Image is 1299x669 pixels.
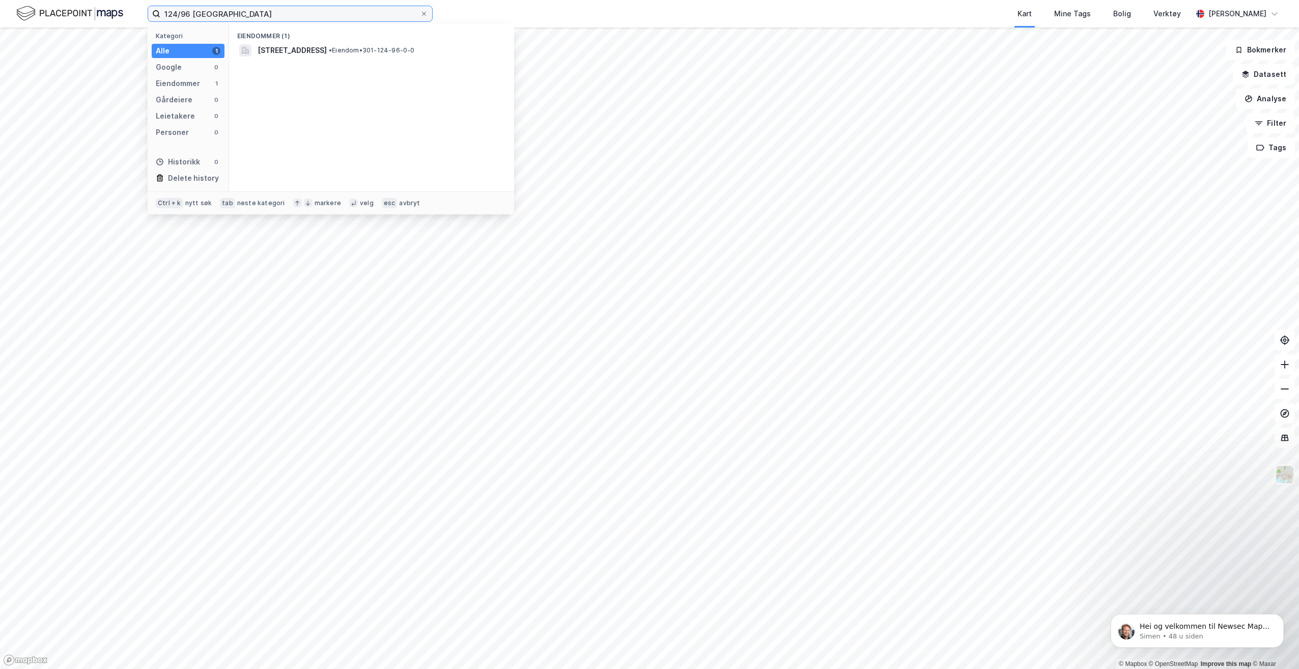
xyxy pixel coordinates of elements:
[1119,660,1147,667] a: Mapbox
[156,126,189,138] div: Personer
[212,128,220,136] div: 0
[1018,8,1032,20] div: Kart
[220,198,235,208] div: tab
[185,199,212,207] div: nytt søk
[212,112,220,120] div: 0
[1236,89,1295,109] button: Analyse
[1095,593,1299,664] iframe: Intercom notifications melding
[1153,8,1181,20] div: Verktøy
[1275,465,1294,484] img: Z
[156,198,183,208] div: Ctrl + k
[156,94,192,106] div: Gårdeiere
[399,199,420,207] div: avbryt
[258,44,327,57] span: [STREET_ADDRESS]
[212,79,220,88] div: 1
[156,110,195,122] div: Leietakere
[329,46,415,54] span: Eiendom • 301-124-96-0-0
[160,6,420,21] input: Søk på adresse, matrikkel, gårdeiere, leietakere eller personer
[168,172,219,184] div: Delete history
[212,47,220,55] div: 1
[1208,8,1266,20] div: [PERSON_NAME]
[3,654,48,666] a: Mapbox homepage
[1248,137,1295,158] button: Tags
[1113,8,1131,20] div: Bolig
[237,199,285,207] div: neste kategori
[1054,8,1091,20] div: Mine Tags
[360,199,374,207] div: velg
[329,46,332,54] span: •
[156,45,170,57] div: Alle
[1226,40,1295,60] button: Bokmerker
[212,96,220,104] div: 0
[1246,113,1295,133] button: Filter
[382,198,398,208] div: esc
[16,5,123,22] img: logo.f888ab2527a4732fd821a326f86c7f29.svg
[315,199,341,207] div: markere
[1201,660,1251,667] a: Improve this map
[156,61,182,73] div: Google
[156,156,200,168] div: Historikk
[229,24,514,42] div: Eiendommer (1)
[212,63,220,71] div: 0
[1149,660,1198,667] a: OpenStreetMap
[212,158,220,166] div: 0
[1233,64,1295,85] button: Datasett
[156,32,224,40] div: Kategori
[156,77,200,90] div: Eiendommer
